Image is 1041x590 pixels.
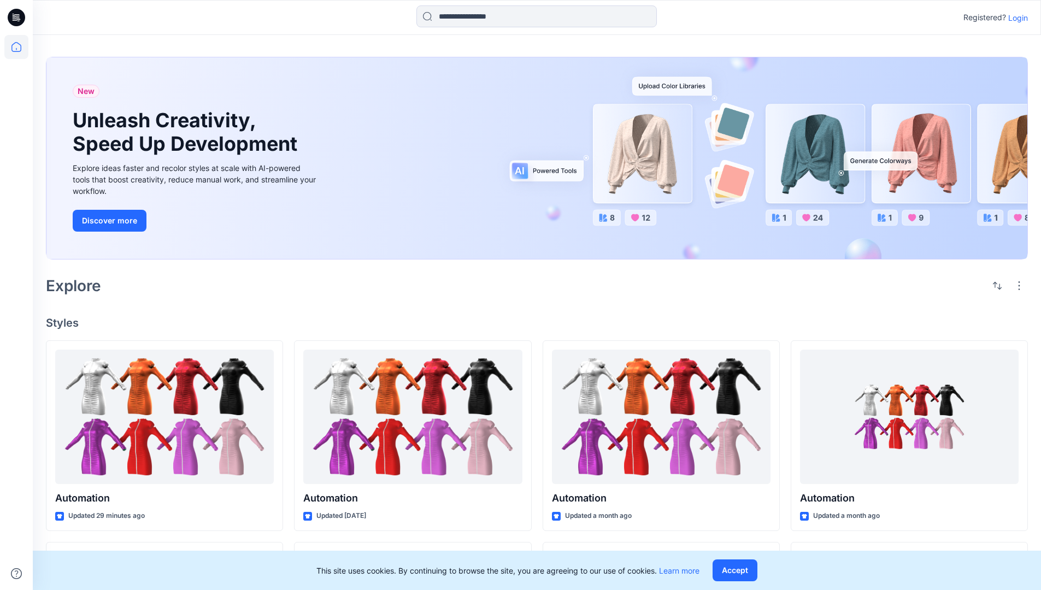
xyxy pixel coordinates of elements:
[68,510,145,522] p: Updated 29 minutes ago
[73,210,319,232] a: Discover more
[963,11,1006,24] p: Registered?
[303,350,522,485] a: Automation
[659,566,699,575] a: Learn more
[73,109,302,156] h1: Unleash Creativity, Speed Up Development
[713,559,757,581] button: Accept
[46,316,1028,329] h4: Styles
[565,510,632,522] p: Updated a month ago
[73,210,146,232] button: Discover more
[303,491,522,506] p: Automation
[813,510,880,522] p: Updated a month ago
[55,491,274,506] p: Automation
[552,350,771,485] a: Automation
[800,491,1019,506] p: Automation
[78,85,95,98] span: New
[73,162,319,197] div: Explore ideas faster and recolor styles at scale with AI-powered tools that boost creativity, red...
[1008,12,1028,23] p: Login
[55,350,274,485] a: Automation
[316,565,699,576] p: This site uses cookies. By continuing to browse the site, you are agreeing to our use of cookies.
[46,277,101,294] h2: Explore
[800,350,1019,485] a: Automation
[316,510,366,522] p: Updated [DATE]
[552,491,771,506] p: Automation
